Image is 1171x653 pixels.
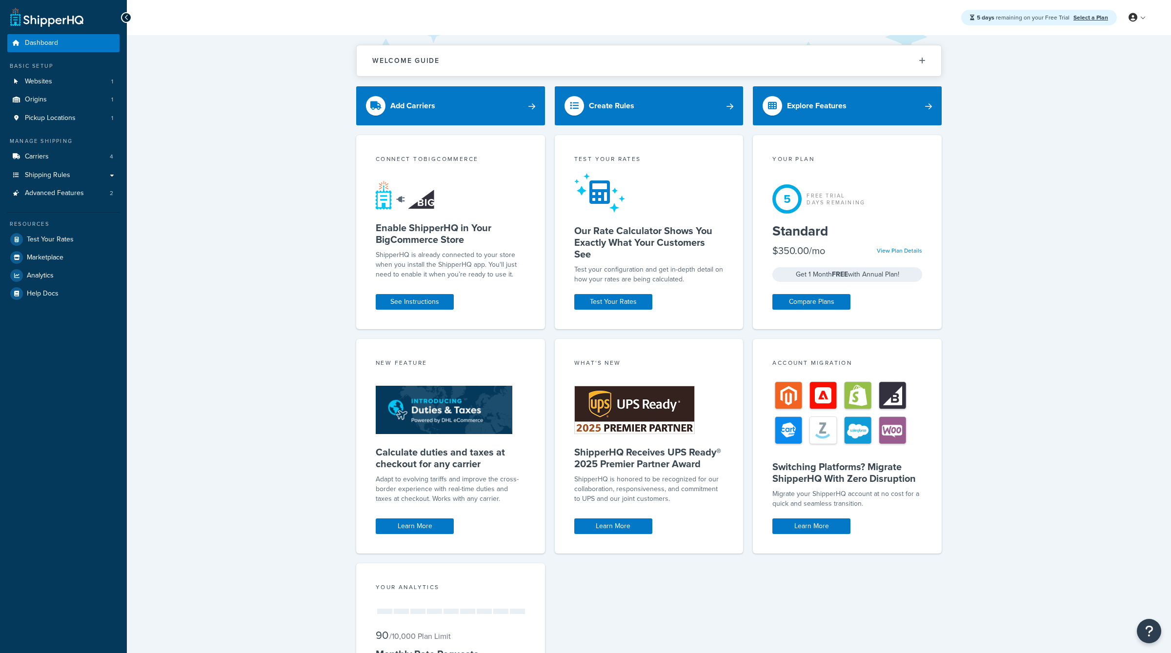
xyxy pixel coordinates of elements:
[574,225,724,260] h5: Our Rate Calculator Shows You Exactly What Your Customers See
[7,137,120,145] div: Manage Shipping
[7,91,120,109] a: Origins1
[7,73,120,91] li: Websites
[7,184,120,202] a: Advanced Features2
[7,73,120,91] a: Websites1
[574,265,724,284] div: Test your configuration and get in-depth detail on how your rates are being calculated.
[389,631,451,642] small: / 10,000 Plan Limit
[772,267,922,282] div: Get 1 Month with Annual Plan!
[376,222,525,245] h5: Enable ShipperHQ in Your BigCommerce Store
[376,155,525,166] div: Connect to BigCommerce
[7,166,120,184] a: Shipping Rules
[376,250,525,279] p: ShipperHQ is already connected to your store when you install the ShipperHQ app. You'll just need...
[807,192,865,206] div: Free Trial Days Remaining
[772,518,850,534] a: Learn More
[111,114,113,122] span: 1
[25,189,84,198] span: Advanced Features
[25,153,49,161] span: Carriers
[7,231,120,248] a: Test Your Rates
[7,184,120,202] li: Advanced Features
[574,294,652,310] a: Test Your Rates
[7,109,120,127] li: Pickup Locations
[7,285,120,302] a: Help Docs
[772,489,922,509] div: Migrate your ShipperHQ account at no cost for a quick and seamless transition.
[376,518,454,534] a: Learn More
[376,583,525,594] div: Your Analytics
[376,446,525,470] h5: Calculate duties and taxes at checkout for any carrier
[753,86,942,125] a: Explore Features
[574,446,724,470] h5: ShipperHQ Receives UPS Ready® 2025 Premier Partner Award
[25,39,58,47] span: Dashboard
[110,189,113,198] span: 2
[574,475,724,504] p: ShipperHQ is honored to be recognized for our collaboration, responsiveness, and commitment to UP...
[574,518,652,534] a: Learn More
[376,627,388,643] span: 90
[390,99,435,113] div: Add Carriers
[25,78,52,86] span: Websites
[977,13,994,22] strong: 5 days
[772,294,850,310] a: Compare Plans
[7,249,120,266] a: Marketplace
[977,13,1071,22] span: remaining on your Free Trial
[111,78,113,86] span: 1
[772,244,825,257] div: $350.00/mo
[25,171,70,179] span: Shipping Rules
[25,96,47,104] span: Origins
[1073,13,1108,22] a: Select a Plan
[574,358,724,370] div: What's New
[877,246,922,255] a: View Plan Details
[787,99,847,113] div: Explore Features
[7,148,120,166] li: Carriers
[356,86,545,125] a: Add Carriers
[574,155,724,166] div: Test your rates
[772,358,922,370] div: Account Migration
[376,180,437,210] img: connect-shq-bc-71769feb.svg
[376,358,525,370] div: New Feature
[376,475,525,504] p: Adapt to evolving tariffs and improve the cross-border experience with real-time duties and taxes...
[376,294,454,310] a: See Instructions
[25,114,76,122] span: Pickup Locations
[372,57,440,64] h2: Welcome Guide
[832,269,848,279] strong: FREE
[1137,619,1161,643] button: Open Resource Center
[27,236,74,244] span: Test Your Rates
[772,223,922,239] h5: Standard
[555,86,744,125] a: Create Rules
[111,96,113,104] span: 1
[7,220,120,228] div: Resources
[7,91,120,109] li: Origins
[7,62,120,70] div: Basic Setup
[7,267,120,284] a: Analytics
[27,254,63,262] span: Marketplace
[27,290,59,298] span: Help Docs
[7,34,120,52] a: Dashboard
[772,461,922,484] h5: Switching Platforms? Migrate ShipperHQ With Zero Disruption
[589,99,634,113] div: Create Rules
[772,184,802,214] div: 5
[7,109,120,127] a: Pickup Locations1
[7,148,120,166] a: Carriers4
[110,153,113,161] span: 4
[772,155,922,166] div: Your Plan
[357,45,941,76] button: Welcome Guide
[27,272,54,280] span: Analytics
